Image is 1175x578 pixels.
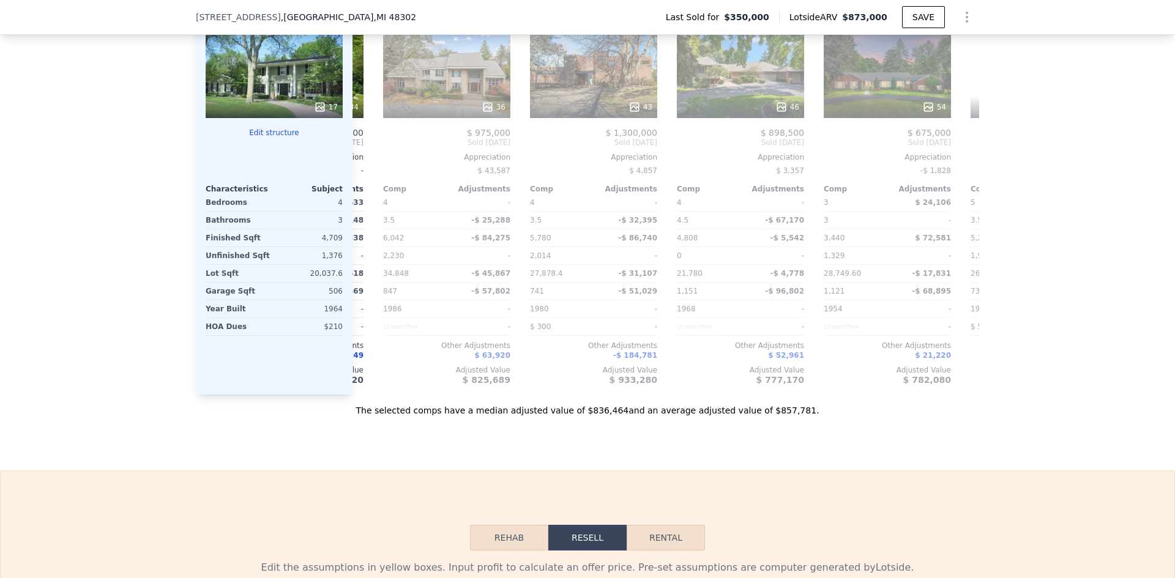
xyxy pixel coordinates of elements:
[677,318,738,335] div: Unspecified
[761,128,804,138] span: $ 898,500
[842,12,887,22] span: $873,000
[765,287,804,295] span: -$ 96,802
[902,6,945,28] button: SAVE
[743,300,804,317] div: -
[903,375,951,385] span: $ 782,080
[971,365,1098,375] div: Adjusted Value
[955,5,979,29] button: Show Options
[196,11,281,23] span: [STREET_ADDRESS]
[971,287,985,295] span: 736
[471,216,510,224] span: -$ 25,288
[677,341,804,350] div: Other Adjustments
[824,234,845,242] span: 3,440
[618,269,657,278] span: -$ 31,107
[530,234,551,242] span: 5,780
[677,269,703,278] span: 21,780
[824,269,861,278] span: 28,749.60
[824,251,845,260] span: 1,329
[594,184,657,194] div: Adjustments
[912,269,951,278] span: -$ 17,831
[383,184,447,194] div: Comp
[277,247,343,264] div: 1,376
[206,229,272,246] div: Finished Sqft
[971,234,991,242] span: 5,230
[383,152,510,162] div: Appreciation
[971,138,1098,147] span: Sold [DATE]
[677,184,740,194] div: Comp
[677,365,804,375] div: Adjusted Value
[775,101,799,113] div: 46
[530,212,591,229] div: 3.5
[383,269,409,278] span: 34,848
[596,300,657,317] div: -
[482,101,505,113] div: 36
[824,198,829,207] span: 3
[277,212,343,229] div: 3
[530,300,591,317] div: 1980
[915,351,951,360] span: $ 21,220
[530,365,657,375] div: Adjusted Value
[677,138,804,147] span: Sold [DATE]
[206,194,272,211] div: Bedrooms
[922,101,946,113] div: 54
[277,283,343,300] div: 506
[915,198,951,207] span: $ 24,106
[740,184,804,194] div: Adjustments
[971,269,1003,278] span: 26,571.6
[824,341,951,350] div: Other Adjustments
[605,128,657,138] span: $ 1,300,000
[383,251,404,260] span: 2,230
[206,560,969,575] div: Edit the assumptions in yellow boxes. Input profit to calculate an offer price. Pre-set assumptio...
[530,322,551,331] span: $ 300
[383,300,444,317] div: 1986
[530,138,657,147] span: Sold [DATE]
[610,375,657,385] span: $ 933,280
[449,300,510,317] div: -
[618,216,657,224] span: -$ 32,395
[629,166,657,175] span: $ 4,857
[824,152,951,162] div: Appreciation
[449,318,510,335] div: -
[596,194,657,211] div: -
[912,287,951,295] span: -$ 68,895
[971,322,991,331] span: $ 500
[915,234,951,242] span: $ 72,581
[530,251,551,260] span: 2,014
[971,184,1034,194] div: Comp
[383,341,510,350] div: Other Adjustments
[677,212,738,229] div: 4.5
[971,300,1032,317] div: 1988
[824,318,885,335] div: Unspecified
[890,318,951,335] div: -
[677,251,682,260] span: 0
[383,198,388,207] span: 4
[613,351,657,360] span: -$ 184,781
[920,166,951,175] span: -$ 1,828
[887,184,951,194] div: Adjustments
[770,234,804,242] span: -$ 5,542
[206,265,272,282] div: Lot Sqft
[383,365,510,375] div: Adjusted Value
[478,166,510,175] span: $ 43,587
[724,11,769,23] span: $350,000
[677,287,698,295] span: 1,151
[677,152,804,162] div: Appreciation
[677,300,738,317] div: 1968
[824,184,887,194] div: Comp
[743,194,804,211] div: -
[314,101,338,113] div: 17
[471,269,510,278] span: -$ 45,867
[383,234,404,242] span: 6,042
[971,198,975,207] span: 5
[890,212,951,229] div: -
[206,128,343,138] button: Edit structure
[627,525,705,550] button: Rental
[530,152,657,162] div: Appreciation
[449,194,510,211] div: -
[971,341,1098,350] div: Other Adjustments
[530,287,544,295] span: 741
[890,300,951,317] div: -
[824,138,951,147] span: Sold [DATE]
[447,184,510,194] div: Adjustments
[206,283,272,300] div: Garage Sqft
